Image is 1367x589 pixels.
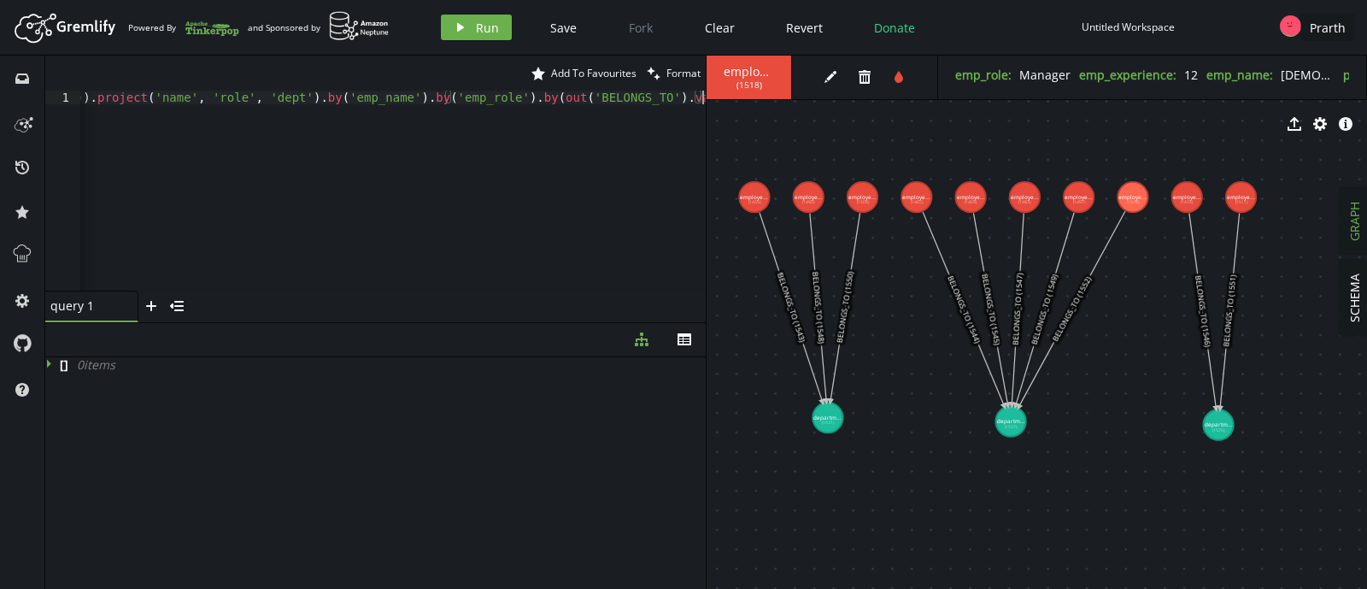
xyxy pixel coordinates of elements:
button: Save [537,15,590,40]
span: Donate [874,20,915,36]
tspan: employe... [1227,193,1255,201]
div: 1 [45,91,80,104]
text: BELONGS_TO (1546) [1193,274,1213,348]
tspan: employe... [1173,193,1201,201]
span: GRAPH [1346,202,1363,241]
div: Powered By [128,13,239,43]
tspan: employe... [902,193,930,201]
span: Revert [786,20,823,36]
tspan: (1497) [1073,199,1086,204]
tspan: (1525) [1212,427,1225,433]
tspan: (1490) [802,199,815,204]
tspan: employe... [957,193,985,201]
span: ] [64,357,68,373]
label: emp_name : [1206,67,1273,83]
span: Fork [629,20,653,36]
tspan: (1518) [1127,199,1140,204]
tspan: (1483) [1018,199,1031,204]
tspan: (1476) [1181,199,1194,204]
button: Revert [773,15,836,40]
tspan: (1462) [911,199,924,204]
span: 0 item s [77,356,115,373]
button: Donate [861,15,928,40]
tspan: (1511) [1235,199,1248,204]
span: Add To Favourites [551,66,637,80]
span: ( 1518 ) [736,80,762,91]
span: SCHEMA [1346,274,1363,322]
div: Untitled Workspace [1082,21,1175,33]
span: Manager [1019,67,1071,83]
tspan: employe... [848,193,877,201]
span: employee [724,64,774,80]
button: Format [642,56,706,91]
tspan: employe... [1011,193,1039,201]
label: pk : [1343,67,1360,83]
tspan: employe... [795,193,823,201]
tspan: (1469) [965,199,977,204]
span: query 1 [50,298,119,314]
span: Save [550,20,577,36]
tspan: departm... [997,417,1025,425]
div: and Sponsored by [248,11,390,44]
span: Prarth [1310,20,1346,36]
img: AWS Neptune [329,11,390,41]
button: Prarth [1301,15,1354,40]
tspan: (1537) [1005,424,1018,429]
tspan: employe... [1065,193,1093,201]
button: Add To Favourites [526,56,642,91]
tspan: departm... [813,414,842,421]
tspan: employe... [1118,193,1147,201]
button: Run [441,15,512,40]
label: emp_experience : [1079,67,1176,83]
button: Clear [692,15,748,40]
span: Run [476,20,499,36]
span: Clear [705,20,735,36]
tspan: employe... [740,193,768,201]
tspan: departm... [1205,421,1233,428]
span: Format [666,66,701,80]
label: emp_role : [955,67,1012,83]
tspan: (1455) [748,199,761,204]
span: 12 [1184,67,1198,83]
span: [ [60,357,64,373]
tspan: (1531) [822,420,835,425]
tspan: (1504) [857,199,870,204]
button: Fork [615,15,666,40]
